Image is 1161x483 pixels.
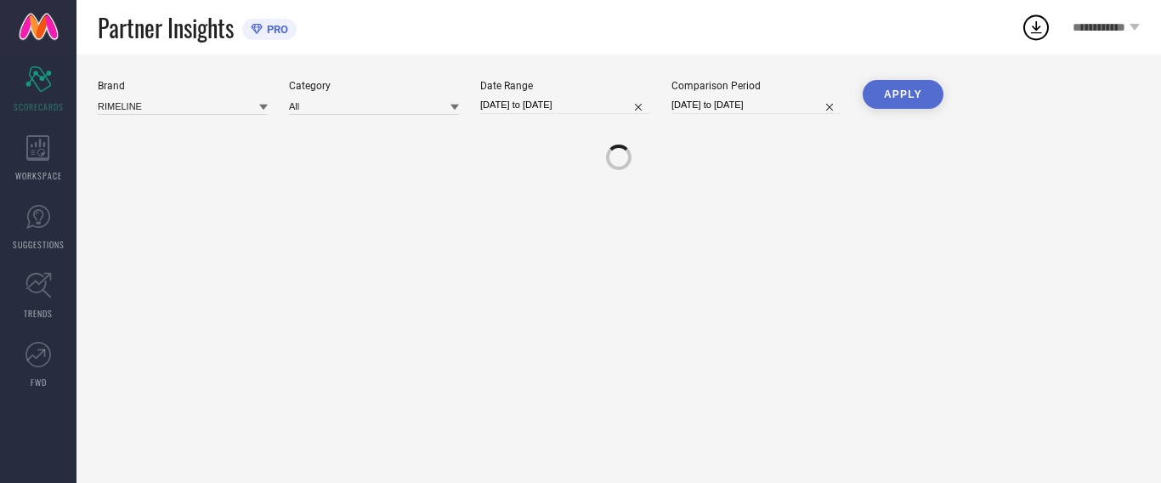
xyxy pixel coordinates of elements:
[15,169,62,182] span: WORKSPACE
[671,80,841,92] div: Comparison Period
[289,80,459,92] div: Category
[480,80,650,92] div: Date Range
[14,100,64,113] span: SCORECARDS
[98,80,268,92] div: Brand
[263,23,288,36] span: PRO
[671,96,841,114] input: Select comparison period
[98,10,234,45] span: Partner Insights
[1021,12,1051,43] div: Open download list
[13,238,65,251] span: SUGGESTIONS
[480,96,650,114] input: Select date range
[863,80,943,109] button: APPLY
[31,376,47,389] span: FWD
[24,307,53,320] span: TRENDS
